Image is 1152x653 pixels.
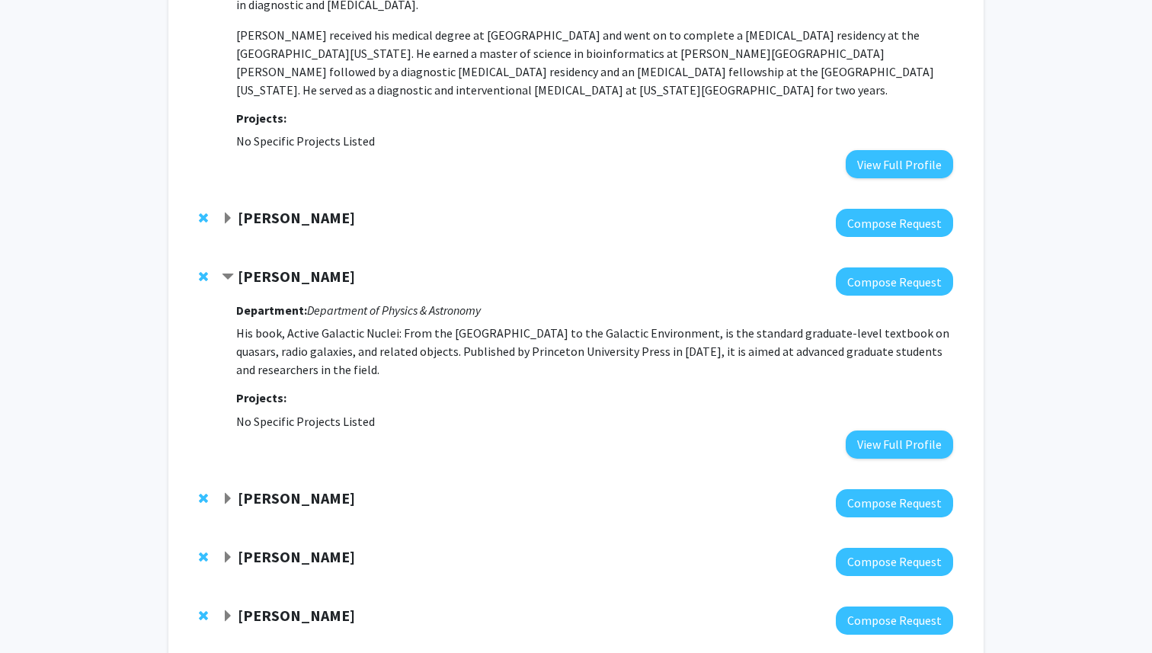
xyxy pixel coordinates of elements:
span: Expand Luciana Bianchi Bookmark [222,493,234,505]
strong: Department: [236,302,307,318]
button: View Full Profile [846,431,953,459]
span: Contract Julian Krolik Bookmark [222,271,234,283]
span: Remove Luciana Bianchi from bookmarks [199,492,208,504]
p: [PERSON_NAME] received his medical degree at [GEOGRAPHIC_DATA] and went on to complete a [MEDICAL... [236,26,953,99]
span: Expand Ulrich Mueller Bookmark [222,213,234,225]
span: Remove Julian Krolik from bookmarks [199,270,208,283]
span: No Specific Projects Listed [236,133,375,149]
p: His book, Active Galactic Nuclei: From the [GEOGRAPHIC_DATA] to the Galactic Environment, is the ... [236,324,953,379]
strong: [PERSON_NAME] [238,606,355,625]
span: Expand Robert Stevens Bookmark [222,610,234,623]
button: Compose Request to Ulrich Mueller [836,209,953,237]
button: Compose Request to Julian Krolik [836,267,953,296]
button: Compose Request to Andrei Gritsan [836,548,953,576]
i: Department of Physics & Astronomy [307,302,481,318]
span: No Specific Projects Listed [236,414,375,429]
strong: [PERSON_NAME] [238,208,355,227]
iframe: Chat [11,584,65,642]
button: View Full Profile [846,150,953,178]
span: Remove Ulrich Mueller from bookmarks [199,212,208,224]
strong: [PERSON_NAME] [238,488,355,507]
span: Remove Robert Stevens from bookmarks [199,610,208,622]
span: Remove Andrei Gritsan from bookmarks [199,551,208,563]
button: Compose Request to Luciana Bianchi [836,489,953,517]
strong: [PERSON_NAME] [238,267,355,286]
span: Expand Andrei Gritsan Bookmark [222,552,234,564]
strong: Projects: [236,110,286,126]
strong: [PERSON_NAME] [238,547,355,566]
button: Compose Request to Robert Stevens [836,607,953,635]
strong: Projects: [236,390,286,405]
